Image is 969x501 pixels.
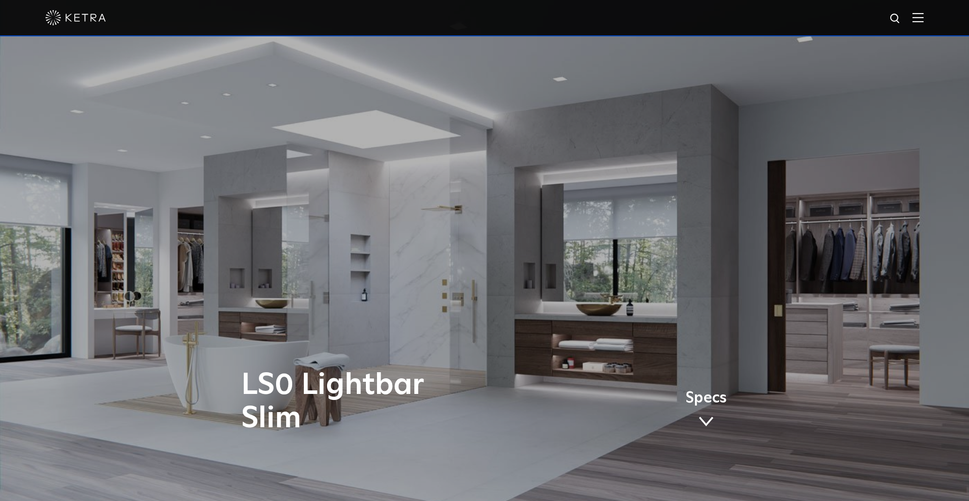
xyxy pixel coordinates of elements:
span: Specs [685,391,727,406]
img: Hamburger%20Nav.svg [912,13,924,22]
h1: LS0 Lightbar Slim [241,369,526,435]
a: Specs [685,391,727,430]
img: ketra-logo-2019-white [45,10,106,25]
img: search icon [889,13,902,25]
